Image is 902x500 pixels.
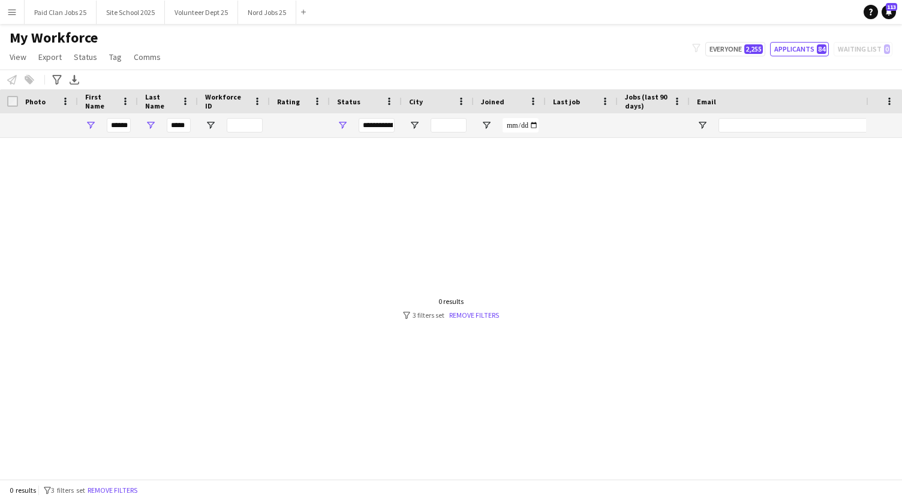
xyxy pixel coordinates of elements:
[227,118,263,132] input: Workforce ID Filter Input
[697,97,716,106] span: Email
[697,120,708,131] button: Open Filter Menu
[107,118,131,132] input: First Name Filter Input
[238,1,296,24] button: Nord Jobs 25
[145,120,156,131] button: Open Filter Menu
[25,97,46,106] span: Photo
[449,311,499,320] a: Remove filters
[5,49,31,65] a: View
[409,120,420,131] button: Open Filter Menu
[85,484,140,497] button: Remove filters
[409,97,423,106] span: City
[481,120,492,131] button: Open Filter Menu
[277,97,300,106] span: Rating
[38,52,62,62] span: Export
[886,3,897,11] span: 113
[205,120,216,131] button: Open Filter Menu
[431,118,467,132] input: City Filter Input
[10,52,26,62] span: View
[167,118,191,132] input: Last Name Filter Input
[403,297,499,306] div: 0 results
[85,92,116,110] span: First Name
[553,97,580,106] span: Last job
[744,44,763,54] span: 2,255
[337,97,360,106] span: Status
[25,1,97,24] button: Paid Clan Jobs 25
[625,92,668,110] span: Jobs (last 90 days)
[7,96,18,107] input: Column with Header Selection
[770,42,829,56] button: Applicants84
[503,118,539,132] input: Joined Filter Input
[205,92,248,110] span: Workforce ID
[34,49,67,65] a: Export
[67,73,82,87] app-action-btn: Export XLSX
[705,42,765,56] button: Everyone2,255
[51,486,85,495] span: 3 filters set
[50,73,64,87] app-action-btn: Advanced filters
[165,1,238,24] button: Volunteer Dept 25
[97,1,165,24] button: Site School 2025
[69,49,102,65] a: Status
[403,311,499,320] div: 3 filters set
[817,44,826,54] span: 84
[134,52,161,62] span: Comms
[10,29,98,47] span: My Workforce
[129,49,166,65] a: Comms
[337,120,348,131] button: Open Filter Menu
[481,97,504,106] span: Joined
[882,5,896,19] a: 113
[109,52,122,62] span: Tag
[104,49,127,65] a: Tag
[74,52,97,62] span: Status
[145,92,176,110] span: Last Name
[85,120,96,131] button: Open Filter Menu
